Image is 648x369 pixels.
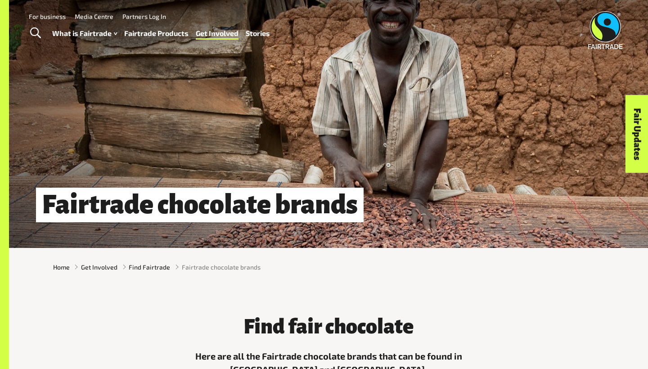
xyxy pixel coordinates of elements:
a: Find Fairtrade [129,262,170,272]
a: Partners Log In [122,13,166,20]
a: What is Fairtrade [52,27,117,40]
a: Fairtrade Products [124,27,189,40]
a: Home [53,262,70,272]
a: Get Involved [81,262,117,272]
a: Stories [246,27,270,40]
img: Fairtrade Australia New Zealand logo [588,11,623,49]
span: Fairtrade chocolate brands [182,262,261,272]
a: For business [29,13,66,20]
a: Media Centre [75,13,113,20]
a: Toggle Search [24,22,46,45]
a: Get Involved [196,27,238,40]
h1: Fairtrade chocolate brands [36,188,364,222]
h3: Find fair chocolate [193,315,463,338]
